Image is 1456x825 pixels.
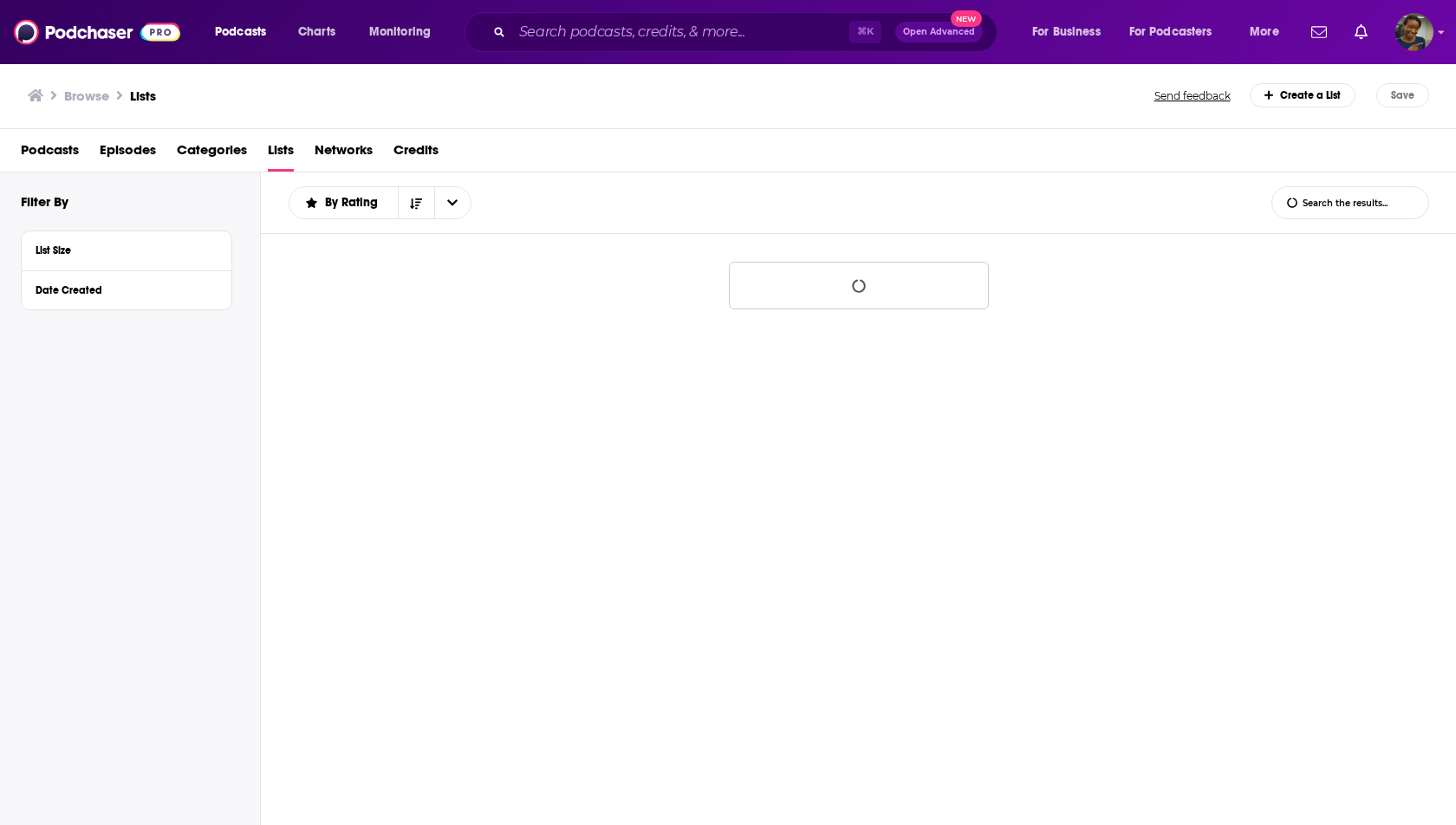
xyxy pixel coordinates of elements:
button: Save [1376,83,1429,107]
h2: Choose List sort [289,186,471,219]
button: open menu [1118,18,1238,46]
button: open menu [1020,18,1122,46]
button: open menu [1238,18,1301,46]
div: List Size [36,244,206,257]
button: List Size [36,238,218,260]
span: New [951,10,982,27]
span: Podcasts [215,20,266,44]
button: Open AdvancedNew [895,22,983,42]
h3: Browse [64,88,109,104]
div: Search podcasts, credits, & more... [481,12,1014,52]
a: Lists [268,136,294,172]
button: Date Created [36,278,218,300]
a: Credits [393,136,439,172]
button: Send feedback [1149,88,1236,103]
a: Charts [287,18,346,46]
span: More [1250,20,1279,44]
span: For Business [1032,20,1101,44]
button: Loading [729,262,989,309]
button: open menu [434,187,471,218]
h2: Filter By [21,193,68,210]
a: Show notifications dropdown [1348,17,1375,47]
button: open menu [289,197,398,209]
img: Podchaser - Follow, Share and Rate Podcasts [14,16,180,49]
a: Lists [130,88,156,104]
span: Logged in as sabrinajohnson [1395,13,1433,51]
a: Episodes [100,136,156,172]
span: ⌘ K [849,21,881,43]
span: Open Advanced [903,28,975,36]
div: Date Created [36,284,206,296]
span: For Podcasters [1129,20,1212,44]
a: Show notifications dropdown [1304,17,1334,47]
button: Sort Direction [398,187,434,218]
button: open menu [357,18,453,46]
input: Search podcasts, credits, & more... [512,18,849,46]
div: Create a List [1250,83,1356,107]
span: Monitoring [369,20,431,44]
span: Charts [298,20,335,44]
a: Networks [315,136,373,172]
img: User Profile [1395,13,1433,51]
span: By Rating [325,197,384,209]
button: open menu [203,18,289,46]
a: Categories [177,136,247,172]
a: Podcasts [21,136,79,172]
button: Show profile menu [1395,13,1433,51]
